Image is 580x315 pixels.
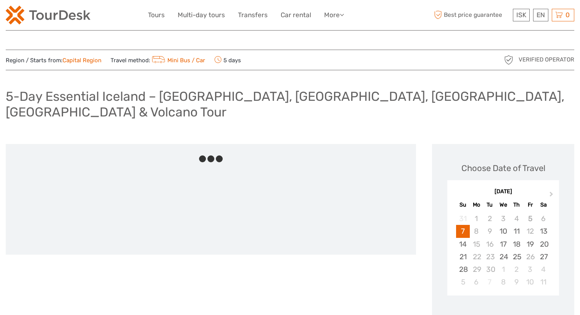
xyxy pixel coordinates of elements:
[63,57,101,64] a: Capital Region
[496,276,510,288] div: Choose Wednesday, October 8th, 2025
[510,250,523,263] div: Choose Thursday, September 25th, 2025
[483,225,496,237] div: Not available Tuesday, September 9th, 2025
[456,212,469,225] div: Not available Sunday, August 31st, 2025
[537,212,550,225] div: Not available Saturday, September 6th, 2025
[470,263,483,276] div: Not available Monday, September 29th, 2025
[178,10,225,21] a: Multi-day tours
[496,212,510,225] div: Not available Wednesday, September 3rd, 2025
[470,276,483,288] div: Choose Monday, October 6th, 2025
[537,263,550,276] div: Choose Saturday, October 4th, 2025
[470,200,483,210] div: Mo
[546,190,558,202] button: Next Month
[470,250,483,263] div: Not available Monday, September 22nd, 2025
[516,11,526,19] span: ISK
[456,276,469,288] div: Choose Sunday, October 5th, 2025
[564,11,571,19] span: 0
[523,250,537,263] div: Not available Friday, September 26th, 2025
[470,225,483,237] div: Not available Monday, September 8th, 2025
[510,276,523,288] div: Choose Thursday, October 9th, 2025
[456,250,469,263] div: Choose Sunday, September 21st, 2025
[496,250,510,263] div: Choose Wednesday, September 24th, 2025
[6,57,101,65] span: Region / Starts from:
[6,6,90,24] img: 120-15d4194f-c635-41b9-a512-a3cb382bfb57_logo_small.png
[281,10,311,21] a: Car rental
[111,55,205,65] span: Travel method:
[496,238,510,250] div: Choose Wednesday, September 17th, 2025
[483,276,496,288] div: Not available Tuesday, October 7th, 2025
[324,10,344,21] a: More
[483,200,496,210] div: Tu
[510,200,523,210] div: Th
[214,55,241,65] span: 5 days
[523,225,537,237] div: Not available Friday, September 12th, 2025
[496,200,510,210] div: We
[523,212,537,225] div: Not available Friday, September 5th, 2025
[533,9,548,21] div: EN
[461,162,545,174] div: Choose Date of Travel
[523,200,537,210] div: Fr
[496,263,510,276] div: Choose Wednesday, October 1st, 2025
[483,250,496,263] div: Not available Tuesday, September 23rd, 2025
[483,263,496,276] div: Not available Tuesday, September 30th, 2025
[523,263,537,276] div: Choose Friday, October 3rd, 2025
[537,250,550,263] div: Choose Saturday, September 27th, 2025
[447,188,559,196] div: [DATE]
[456,225,469,237] div: Choose Sunday, September 7th, 2025
[432,9,511,21] span: Best price guarantee
[537,200,550,210] div: Sa
[537,276,550,288] div: Choose Saturday, October 11th, 2025
[450,212,557,288] div: month 2025-09
[523,238,537,250] div: Choose Friday, September 19th, 2025
[456,263,469,276] div: Choose Sunday, September 28th, 2025
[510,238,523,250] div: Choose Thursday, September 18th, 2025
[537,238,550,250] div: Choose Saturday, September 20th, 2025
[456,200,469,210] div: Su
[6,89,574,120] h1: 5-Day Essential Iceland – [GEOGRAPHIC_DATA], [GEOGRAPHIC_DATA], [GEOGRAPHIC_DATA], [GEOGRAPHIC_DA...
[523,276,537,288] div: Choose Friday, October 10th, 2025
[470,238,483,250] div: Not available Monday, September 15th, 2025
[483,238,496,250] div: Not available Tuesday, September 16th, 2025
[496,225,510,237] div: Choose Wednesday, September 10th, 2025
[503,54,515,66] img: verified_operator_grey_128.png
[510,212,523,225] div: Not available Thursday, September 4th, 2025
[470,212,483,225] div: Not available Monday, September 1st, 2025
[238,10,268,21] a: Transfers
[483,212,496,225] div: Not available Tuesday, September 2nd, 2025
[456,238,469,250] div: Choose Sunday, September 14th, 2025
[148,10,165,21] a: Tours
[537,225,550,237] div: Choose Saturday, September 13th, 2025
[510,225,523,237] div: Choose Thursday, September 11th, 2025
[150,57,205,64] a: Mini Bus / Car
[510,263,523,276] div: Choose Thursday, October 2nd, 2025
[519,56,574,64] span: Verified Operator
